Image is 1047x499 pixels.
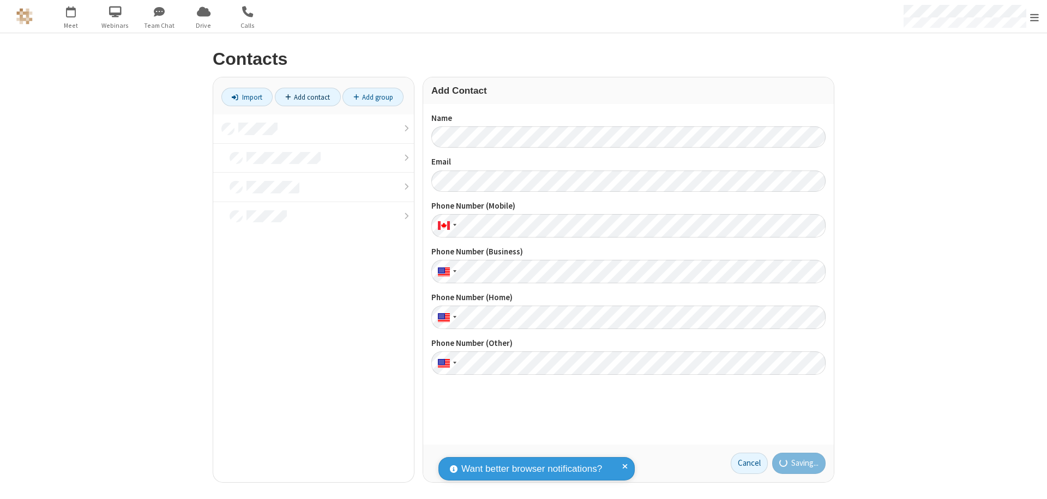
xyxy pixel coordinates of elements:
[213,50,834,69] h2: Contacts
[221,88,273,106] a: Import
[95,21,136,31] span: Webinars
[431,306,460,329] div: United States: + 1
[431,337,826,350] label: Phone Number (Other)
[431,86,826,96] h3: Add Contact
[791,457,819,470] span: Saving...
[431,260,460,283] div: United States: + 1
[139,21,180,31] span: Team Chat
[275,88,341,106] a: Add contact
[51,21,92,31] span: Meet
[461,462,602,476] span: Want better browser notifications?
[431,214,460,238] div: Canada: + 1
[1020,471,1039,491] iframe: Chat
[772,453,826,474] button: Saving...
[431,156,826,168] label: Email
[16,8,33,25] img: QA Selenium DO NOT DELETE OR CHANGE
[431,351,460,375] div: United States: + 1
[431,200,826,212] label: Phone Number (Mobile)
[183,21,224,31] span: Drive
[431,291,826,304] label: Phone Number (Home)
[431,246,826,258] label: Phone Number (Business)
[431,112,826,125] label: Name
[227,21,268,31] span: Calls
[342,88,404,106] a: Add group
[731,453,768,474] a: Cancel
